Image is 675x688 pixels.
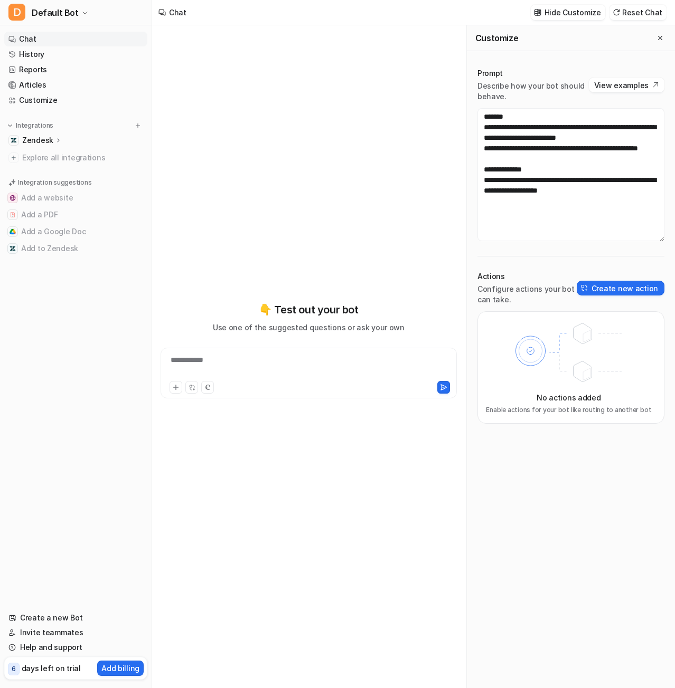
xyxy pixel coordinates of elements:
[589,78,664,92] button: View examples
[259,302,358,318] p: 👇 Test out your bot
[22,149,143,166] span: Explore all integrations
[531,5,605,20] button: Hide Customize
[4,625,147,640] a: Invite teammates
[4,240,147,257] button: Add to ZendeskAdd to Zendesk
[4,93,147,108] a: Customize
[4,640,147,655] a: Help and support
[545,7,601,18] p: Hide Customize
[169,7,186,18] div: Chat
[6,122,14,129] img: expand menu
[10,228,16,235] img: Add a Google Doc
[10,212,16,218] img: Add a PDF
[213,322,405,333] p: Use one of the suggested questions or ask your own
[134,122,142,129] img: menu_add.svg
[654,32,667,44] button: Close flyout
[10,245,16,252] img: Add to Zendesk
[22,663,81,674] p: days left on trial
[18,178,91,187] p: Integration suggestions
[22,135,53,146] p: Zendesk
[477,284,577,305] p: Configure actions your bot can take.
[613,8,620,16] img: reset
[477,81,589,102] p: Describe how your bot should behave.
[4,62,147,77] a: Reports
[32,5,79,20] span: Default Bot
[537,392,601,403] p: No actions added
[4,32,147,46] a: Chat
[97,661,144,676] button: Add billing
[477,68,589,79] p: Prompt
[4,120,57,131] button: Integrations
[10,195,16,201] img: Add a website
[11,137,17,144] img: Zendesk
[4,150,147,165] a: Explore all integrations
[4,189,147,206] button: Add a websiteAdd a website
[8,152,19,163] img: explore all integrations
[477,271,577,282] p: Actions
[486,405,651,415] p: Enable actions for your bot like routing to another bot
[16,121,53,130] p: Integrations
[4,223,147,240] button: Add a Google DocAdd a Google Doc
[4,47,147,62] a: History
[101,663,139,674] p: Add billing
[4,610,147,625] a: Create a new Bot
[577,281,664,295] button: Create new action
[4,78,147,92] a: Articles
[610,5,667,20] button: Reset Chat
[8,4,25,21] span: D
[475,33,518,43] h2: Customize
[12,664,16,674] p: 6
[4,206,147,223] button: Add a PDFAdd a PDF
[534,8,541,16] img: customize
[581,284,588,292] img: create-action-icon.svg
